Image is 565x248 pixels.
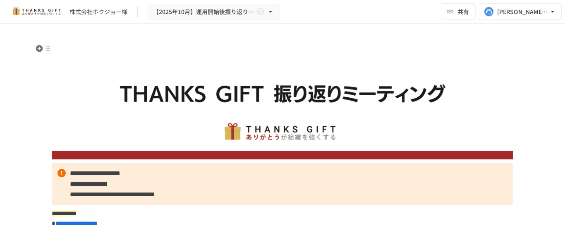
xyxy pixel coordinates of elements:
button: 【2025年10月】運用開始後振り返りミーティング [148,4,280,20]
div: [PERSON_NAME][EMAIL_ADDRESS][DOMAIN_NAME] [497,7,548,17]
button: 共有 [441,3,476,20]
span: 共有 [457,7,469,16]
button: [PERSON_NAME][EMAIL_ADDRESS][DOMAIN_NAME] [479,3,562,20]
img: ywjCEzGaDRs6RHkpXm6202453qKEghjSpJ0uwcQsaCz [52,44,513,159]
img: mMP1OxWUAhQbsRWCurg7vIHe5HqDpP7qZo7fRoNLXQh [10,5,63,18]
div: 株式会社ホクジョー様 [69,7,127,16]
span: 【2025年10月】運用開始後振り返りミーティング [153,7,255,17]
